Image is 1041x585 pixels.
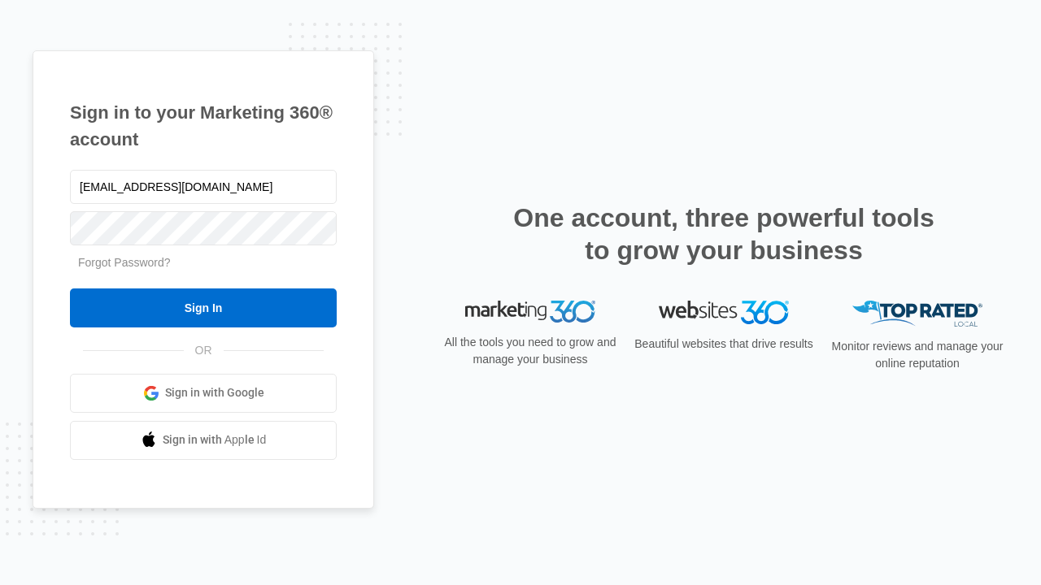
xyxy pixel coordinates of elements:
[70,421,337,460] a: Sign in with Apple Id
[70,374,337,413] a: Sign in with Google
[184,342,224,359] span: OR
[465,301,595,323] img: Marketing 360
[826,338,1008,372] p: Monitor reviews and manage your online reputation
[659,301,789,324] img: Websites 360
[633,336,815,353] p: Beautiful websites that drive results
[70,170,337,204] input: Email
[165,384,264,401] span: Sign in with Google
[70,288,337,327] input: Sign In
[439,334,621,368] p: All the tools you need to grow and manage your business
[70,99,337,153] h1: Sign in to your Marketing 360® account
[163,431,267,448] span: Sign in with Apple Id
[508,201,939,266] h2: One account, three powerful tools to grow your business
[78,256,171,269] a: Forgot Password?
[852,301,982,327] img: Top Rated Local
